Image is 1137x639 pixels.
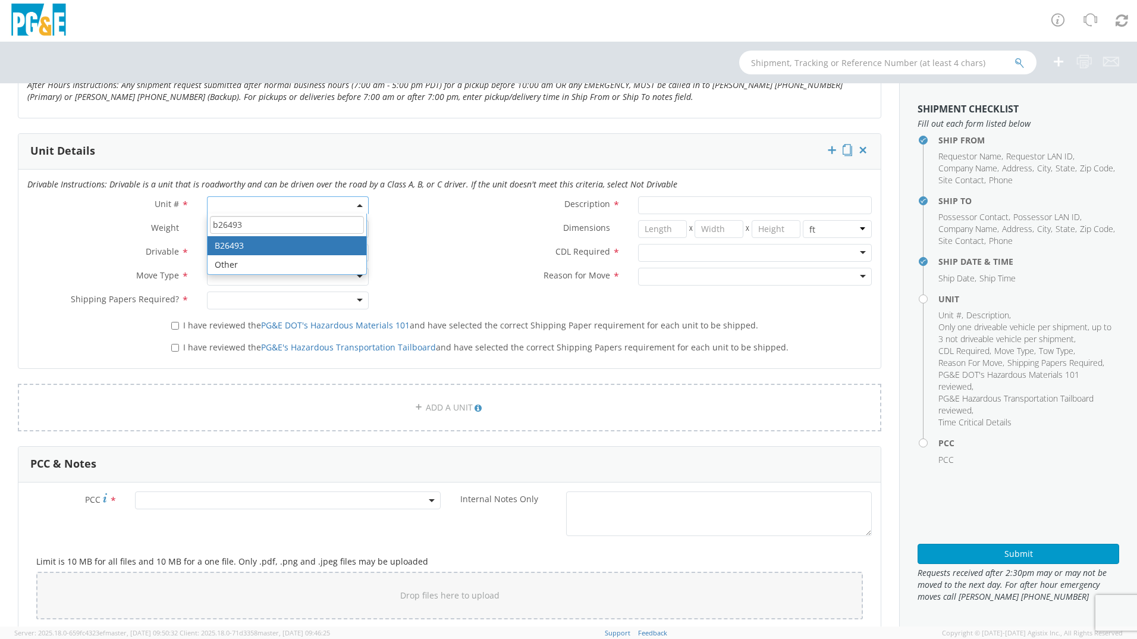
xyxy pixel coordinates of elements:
span: master, [DATE] 09:46:25 [257,628,330,637]
li: , [938,272,976,284]
a: Support [605,628,630,637]
span: City [1037,223,1051,234]
li: Other [208,255,366,274]
span: Client: 2025.18.0-71d3358 [180,628,330,637]
h4: Ship Date & Time [938,257,1119,266]
h3: PCC & Notes [30,458,96,470]
li: , [938,357,1004,369]
span: Internal Notes Only [460,493,538,505]
strong: Shipment Checklist [918,102,1019,115]
a: PG&E DOT's Hazardous Materials 101 [261,319,410,331]
span: Reason for Move [544,270,610,281]
li: , [1080,162,1115,174]
span: City [1037,162,1051,174]
i: Drivable Instructions: Drivable is a unit that is roadworthy and can be driven over the road by a... [27,178,677,190]
span: Move Type [994,345,1034,356]
input: Shipment, Tracking or Reference Number (at least 4 chars) [739,51,1037,74]
li: , [938,211,1010,223]
span: Copyright © [DATE]-[DATE] Agistix Inc., All Rights Reserved [942,628,1123,638]
span: Tow Type [1039,345,1073,356]
span: I have reviewed the and have selected the correct Shipping Paper requirement for each unit to be ... [183,319,758,331]
span: Company Name [938,223,997,234]
img: pge-logo-06675f144f4cfa6a6814.png [9,4,68,39]
span: Ship Date [938,272,975,284]
span: Drop files here to upload [400,590,500,601]
span: Description [966,309,1009,321]
span: X [743,220,752,238]
li: , [1013,211,1082,223]
span: Zip Code [1080,223,1113,234]
span: Only one driveable vehicle per shipment, up to 3 not driveable vehicle per shipment [938,321,1111,344]
button: Submit [918,544,1119,564]
li: , [1080,223,1115,235]
span: Time Critical Details [938,416,1012,428]
span: master, [DATE] 09:50:32 [105,628,178,637]
input: Length [638,220,687,238]
span: State [1056,162,1075,174]
span: Drivable [146,246,179,257]
h4: PCC [938,438,1119,447]
h3: Unit Details [30,145,95,157]
li: , [1056,223,1077,235]
span: X [687,220,695,238]
a: ADD A UNIT [18,384,881,431]
span: Requestor Name [938,151,1001,162]
li: , [994,345,1036,357]
span: Address [1002,162,1032,174]
span: Move Type [136,270,179,281]
li: , [1006,151,1075,162]
input: Height [752,220,800,238]
li: , [1039,345,1075,357]
span: I have reviewed the and have selected the correct Shipping Papers requirement for each unit to be... [183,342,789,353]
span: Server: 2025.18.0-659fc4323ef [14,628,178,637]
span: Requestor LAN ID [1006,151,1073,162]
span: Site Contact [938,174,984,186]
span: CDL Required [938,345,990,356]
span: Weight [151,222,179,233]
li: , [1056,162,1077,174]
span: CDL Required [555,246,610,257]
span: Dimensions [563,222,610,233]
span: Ship Time [979,272,1016,284]
li: , [938,223,999,235]
input: I have reviewed thePG&E's Hazardous Transportation Tailboardand have selected the correct Shippin... [171,344,179,352]
a: PG&E's Hazardous Transportation Tailboard [261,342,436,353]
li: , [938,321,1116,345]
span: Requests received after 2:30pm may or may not be moved to the next day. For after hour emergency ... [918,567,1119,603]
h4: Ship From [938,136,1119,145]
li: , [1007,357,1104,369]
h4: Unit [938,295,1119,303]
h5: Limit is 10 MB for all files and 10 MB for a one file. Only .pdf, .png and .jpeg files may be upl... [36,557,863,566]
li: , [1002,162,1034,174]
span: Zip Code [1080,162,1113,174]
input: I have reviewed thePG&E DOT's Hazardous Materials 101and have selected the correct Shipping Paper... [171,322,179,330]
i: After Hours Instructions: Any shipment request submitted after normal business hours (7:00 am - 5... [27,79,843,102]
span: Possessor LAN ID [1013,211,1080,223]
span: PG&E DOT's Hazardous Materials 101 reviewed [938,369,1079,392]
span: Description [564,198,610,209]
li: , [938,235,986,247]
li: , [938,393,1116,416]
input: Width [695,220,743,238]
span: PG&E Hazardous Transportation Tailboard reviewed [938,393,1094,416]
a: Feedback [638,628,667,637]
li: , [938,345,991,357]
li: , [966,309,1011,321]
span: State [1056,223,1075,234]
span: Site Contact [938,235,984,246]
span: Reason For Move [938,357,1003,368]
span: Phone [989,174,1013,186]
li: , [938,309,963,321]
span: Shipping Papers Required [1007,357,1103,368]
span: Shipping Papers Required? [71,293,179,305]
li: , [938,174,986,186]
li: , [938,151,1003,162]
li: B26493 [208,236,366,255]
span: PCC [85,494,100,505]
span: Possessor Contact [938,211,1009,223]
span: PCC [938,454,954,465]
span: Fill out each form listed below [918,118,1119,130]
span: Phone [989,235,1013,246]
span: Company Name [938,162,997,174]
li: , [1037,223,1053,235]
